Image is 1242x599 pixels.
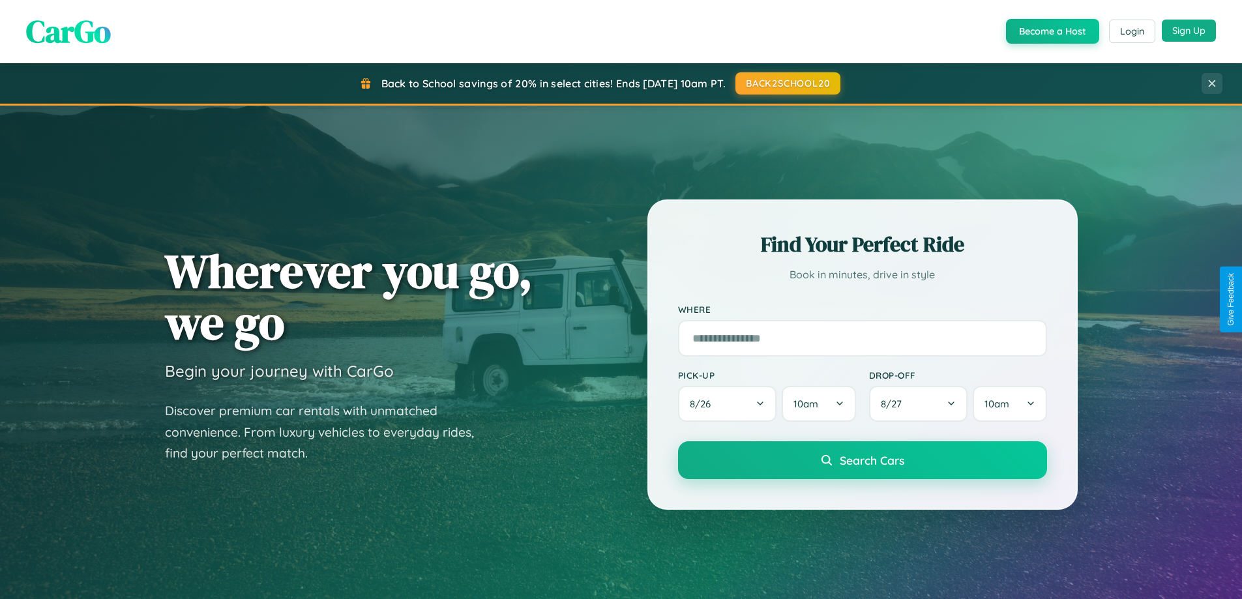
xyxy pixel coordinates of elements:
button: Become a Host [1006,19,1099,44]
button: 8/26 [678,386,777,422]
p: Book in minutes, drive in style [678,265,1047,284]
h2: Find Your Perfect Ride [678,230,1047,259]
button: 10am [973,386,1046,422]
button: Sign Up [1162,20,1216,42]
button: Login [1109,20,1155,43]
label: Pick-up [678,370,856,381]
button: 10am [782,386,855,422]
button: 8/27 [869,386,968,422]
button: Search Cars [678,441,1047,479]
label: Drop-off [869,370,1047,381]
span: Search Cars [840,453,904,467]
span: 10am [793,398,818,410]
div: Give Feedback [1226,273,1235,326]
span: 8 / 26 [690,398,717,410]
h3: Begin your journey with CarGo [165,361,394,381]
span: 8 / 27 [881,398,908,410]
span: Back to School savings of 20% in select cities! Ends [DATE] 10am PT. [381,77,726,90]
label: Where [678,304,1047,315]
h1: Wherever you go, we go [165,245,533,348]
p: Discover premium car rentals with unmatched convenience. From luxury vehicles to everyday rides, ... [165,400,491,464]
button: BACK2SCHOOL20 [735,72,840,95]
span: CarGo [26,10,111,53]
span: 10am [984,398,1009,410]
